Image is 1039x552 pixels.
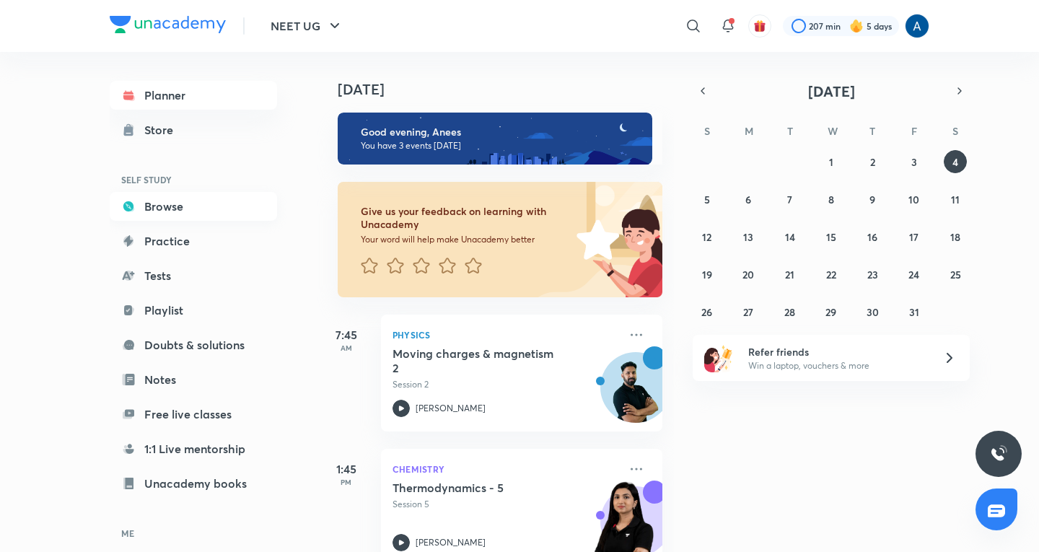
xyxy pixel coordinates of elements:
img: ttu [990,445,1007,463]
img: feedback_image [527,182,662,297]
button: NEET UG [262,12,352,40]
abbr: October 4, 2025 [952,155,958,169]
abbr: Monday [745,124,753,138]
div: Store [144,121,182,139]
abbr: October 11, 2025 [951,193,960,206]
abbr: Wednesday [828,124,838,138]
abbr: October 28, 2025 [784,305,795,319]
abbr: Sunday [704,124,710,138]
p: AM [317,343,375,352]
abbr: Friday [911,124,917,138]
button: October 12, 2025 [696,225,719,248]
abbr: October 20, 2025 [742,268,754,281]
a: Practice [110,227,277,255]
img: referral [704,343,733,372]
a: Store [110,115,277,144]
p: You have 3 events [DATE] [361,140,639,152]
img: Avatar [601,360,670,429]
h4: [DATE] [338,81,677,98]
button: October 9, 2025 [861,188,884,211]
button: October 7, 2025 [779,188,802,211]
img: evening [338,113,652,165]
abbr: October 16, 2025 [867,230,877,244]
abbr: October 10, 2025 [908,193,919,206]
abbr: October 31, 2025 [909,305,919,319]
span: [DATE] [808,82,855,101]
img: Anees Ahmed [905,14,929,38]
button: October 27, 2025 [737,300,760,323]
abbr: October 5, 2025 [704,193,710,206]
button: October 5, 2025 [696,188,719,211]
button: October 25, 2025 [944,263,967,286]
button: October 20, 2025 [737,263,760,286]
button: October 17, 2025 [903,225,926,248]
abbr: October 12, 2025 [702,230,711,244]
p: Physics [393,326,619,343]
h6: Give us your feedback on learning with Unacademy [361,205,571,231]
button: October 10, 2025 [903,188,926,211]
abbr: October 21, 2025 [785,268,794,281]
abbr: October 7, 2025 [787,193,792,206]
button: October 23, 2025 [861,263,884,286]
abbr: October 27, 2025 [743,305,753,319]
h5: Thermodynamics - 5 [393,481,572,495]
button: October 31, 2025 [903,300,926,323]
p: [PERSON_NAME] [416,536,486,549]
abbr: October 26, 2025 [701,305,712,319]
button: October 4, 2025 [944,150,967,173]
button: October 21, 2025 [779,263,802,286]
abbr: October 17, 2025 [909,230,919,244]
a: 1:1 Live mentorship [110,434,277,463]
abbr: October 3, 2025 [911,155,917,169]
button: October 16, 2025 [861,225,884,248]
abbr: Thursday [869,124,875,138]
h5: Moving charges & magnetism 2 [393,346,572,375]
abbr: Tuesday [787,124,793,138]
abbr: October 24, 2025 [908,268,919,281]
button: October 1, 2025 [820,150,843,173]
abbr: October 19, 2025 [702,268,712,281]
h5: 7:45 [317,326,375,343]
img: avatar [753,19,766,32]
abbr: October 13, 2025 [743,230,753,244]
a: Unacademy books [110,469,277,498]
abbr: October 6, 2025 [745,193,751,206]
h6: Refer friends [748,344,926,359]
button: October 29, 2025 [820,300,843,323]
abbr: October 23, 2025 [867,268,878,281]
abbr: October 18, 2025 [950,230,960,244]
abbr: October 29, 2025 [825,305,836,319]
button: October 19, 2025 [696,263,719,286]
p: Your word will help make Unacademy better [361,234,571,245]
p: Session 5 [393,498,619,511]
button: [DATE] [713,81,950,101]
abbr: October 2, 2025 [870,155,875,169]
button: October 28, 2025 [779,300,802,323]
button: October 18, 2025 [944,225,967,248]
button: October 14, 2025 [779,225,802,248]
abbr: October 9, 2025 [869,193,875,206]
abbr: October 8, 2025 [828,193,834,206]
button: October 15, 2025 [820,225,843,248]
button: October 24, 2025 [903,263,926,286]
button: October 13, 2025 [737,225,760,248]
abbr: October 1, 2025 [829,155,833,169]
button: October 30, 2025 [861,300,884,323]
h6: Good evening, Anees [361,126,639,139]
abbr: October 30, 2025 [867,305,879,319]
abbr: Saturday [952,124,958,138]
p: Session 2 [393,378,619,391]
img: streak [849,19,864,33]
a: Free live classes [110,400,277,429]
abbr: October 22, 2025 [826,268,836,281]
button: October 22, 2025 [820,263,843,286]
button: avatar [748,14,771,38]
button: October 3, 2025 [903,150,926,173]
h6: SELF STUDY [110,167,277,192]
a: Playlist [110,296,277,325]
abbr: October 15, 2025 [826,230,836,244]
a: Notes [110,365,277,394]
a: Browse [110,192,277,221]
a: Tests [110,261,277,290]
a: Doubts & solutions [110,330,277,359]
